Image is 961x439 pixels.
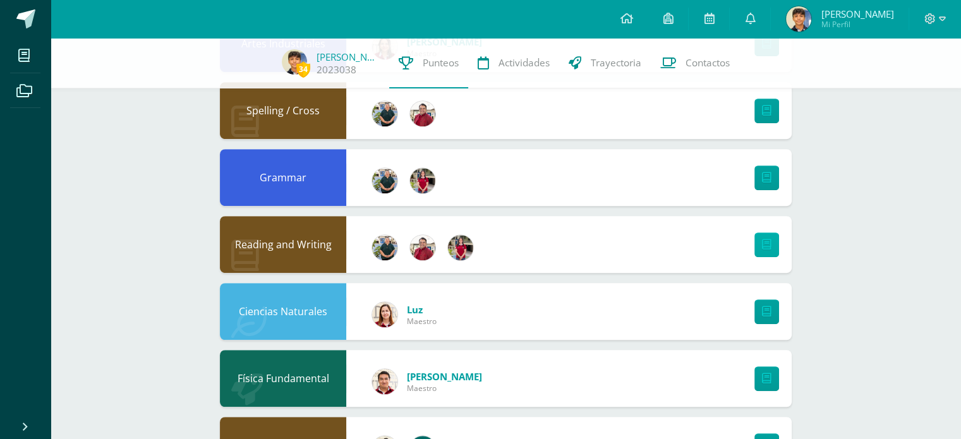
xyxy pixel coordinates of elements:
span: Maestro [407,383,482,394]
div: Ciencias Naturales [220,283,346,340]
img: 817ebf3715493adada70f01008bc6ef0.png [372,302,397,327]
img: 0e6c51aebb6d4d2a5558b620d4561360.png [786,6,811,32]
img: d3b263647c2d686994e508e2c9b90e59.png [372,168,397,193]
span: Actividades [499,56,550,69]
div: Grammar [220,149,346,206]
span: [PERSON_NAME] [821,8,893,20]
a: Luz [407,303,437,316]
span: 34 [296,61,310,77]
div: Spelling / Cross [220,82,346,139]
img: d3b263647c2d686994e508e2c9b90e59.png [372,101,397,126]
span: Contactos [686,56,730,69]
a: Trayectoria [559,38,651,88]
a: Contactos [651,38,739,88]
a: [PERSON_NAME] [317,51,380,63]
img: ea60e6a584bd98fae00485d881ebfd6b.png [410,168,435,193]
img: d3b263647c2d686994e508e2c9b90e59.png [372,235,397,260]
div: Física Fundamental [220,350,346,407]
span: Punteos [423,56,459,69]
img: 76b79572e868f347d82537b4f7bc2cf5.png [372,369,397,394]
img: 4433c8ec4d0dcbe293dd19cfa8535420.png [410,101,435,126]
a: 2023038 [317,63,356,76]
img: 0e6c51aebb6d4d2a5558b620d4561360.png [282,49,307,75]
span: Mi Perfil [821,19,893,30]
a: [PERSON_NAME] [407,370,482,383]
img: 4433c8ec4d0dcbe293dd19cfa8535420.png [410,235,435,260]
span: Trayectoria [591,56,641,69]
a: Actividades [468,38,559,88]
span: Maestro [407,316,437,327]
div: Reading and Writing [220,216,346,273]
img: ea60e6a584bd98fae00485d881ebfd6b.png [448,235,473,260]
a: Punteos [389,38,468,88]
